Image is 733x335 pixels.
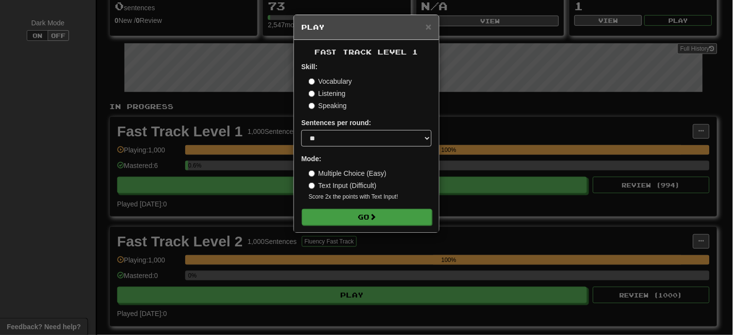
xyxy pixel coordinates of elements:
input: Multiple Choice (Easy) [309,170,315,177]
label: Speaking [309,101,347,111]
button: Close [426,21,432,32]
span: × [426,21,432,32]
button: Go [302,209,432,225]
input: Vocabulary [309,78,315,85]
span: Fast Track Level 1 [314,48,419,56]
label: Sentences per round: [301,118,371,128]
label: Multiple Choice (Easy) [309,168,386,178]
input: Speaking [309,103,315,109]
small: Score 2x the points with Text Input ! [309,193,432,201]
label: Listening [309,89,346,98]
strong: Skill: [301,63,317,71]
label: Vocabulary [309,76,352,86]
strong: Mode: [301,155,321,163]
label: Text Input (Difficult) [309,181,377,190]
input: Listening [309,91,315,97]
input: Text Input (Difficult) [309,183,315,189]
h5: Play [301,22,432,32]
